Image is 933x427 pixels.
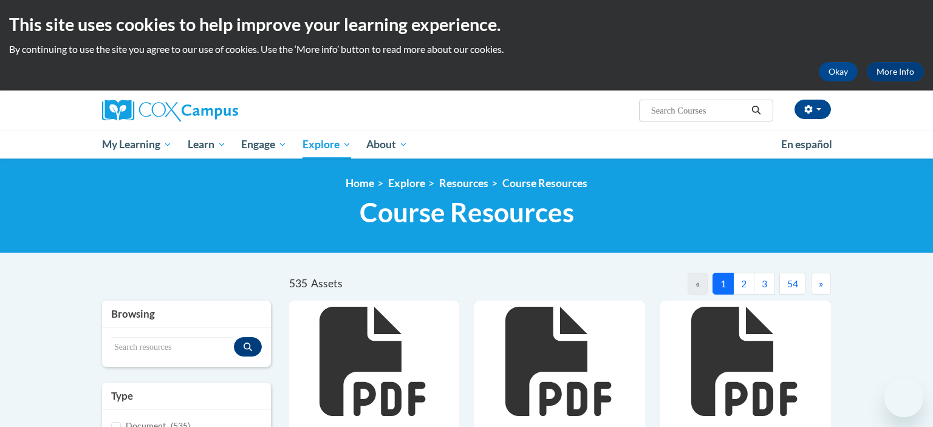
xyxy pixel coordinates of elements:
button: 54 [779,273,806,295]
input: Search resources [111,337,234,358]
div: Main menu [84,131,849,159]
span: Assets [311,277,343,290]
a: Resources [439,177,488,190]
a: Engage [233,131,295,159]
a: About [359,131,416,159]
button: 3 [754,273,775,295]
span: About [366,137,408,152]
button: Account Settings [795,100,831,119]
a: My Learning [94,131,180,159]
span: » [819,278,823,289]
a: En español [773,132,840,157]
a: Explore [388,177,425,190]
nav: Pagination Navigation [560,273,831,295]
iframe: Button to launch messaging window [884,378,923,417]
h3: Browsing [111,307,262,321]
span: 535 [289,277,307,290]
a: Learn [180,131,234,159]
span: Course Resources [360,196,574,228]
a: Course Resources [502,177,587,190]
span: Engage [241,137,287,152]
input: Search Courses [650,103,747,118]
button: 1 [713,273,734,295]
button: Search [747,103,765,118]
span: Explore [302,137,351,152]
button: Next [811,273,831,295]
a: More Info [867,62,924,81]
h2: This site uses cookies to help improve your learning experience. [9,12,924,36]
a: Cox Campus [102,100,333,121]
span: My Learning [102,137,172,152]
a: Home [346,177,374,190]
a: Explore [295,131,359,159]
button: Search resources [234,337,262,357]
button: Okay [819,62,858,81]
span: Learn [188,137,226,152]
img: Cox Campus [102,100,238,121]
span: En español [781,138,832,151]
h3: Type [111,389,262,403]
button: 2 [733,273,754,295]
p: By continuing to use the site you agree to our use of cookies. Use the ‘More info’ button to read... [9,43,924,56]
